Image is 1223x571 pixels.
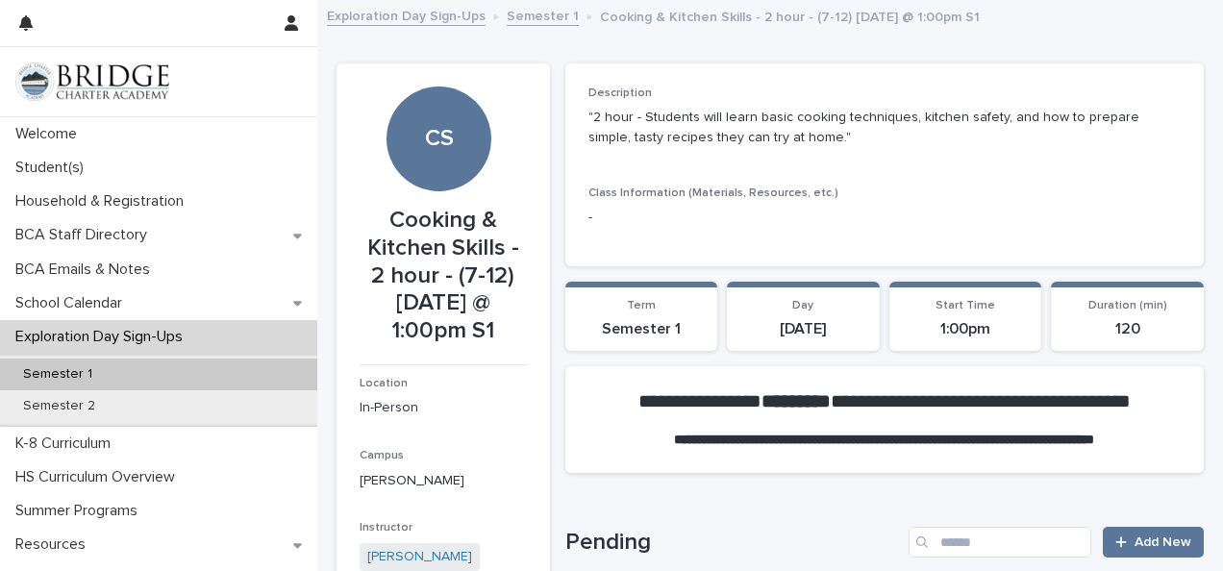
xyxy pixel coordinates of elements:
[8,535,101,554] p: Resources
[1088,300,1167,311] span: Duration (min)
[8,226,162,244] p: BCA Staff Directory
[588,208,1182,228] p: -
[8,328,198,346] p: Exploration Day Sign-Ups
[8,468,190,486] p: HS Curriculum Overview
[360,450,404,461] span: Campus
[360,207,527,345] p: Cooking & Kitchen Skills - 2 hour - (7-12) [DATE] @ 1:00pm S1
[8,366,108,383] p: Semester 1
[360,398,527,418] p: In-Person
[901,320,1031,338] p: 1:00pm
[8,125,92,143] p: Welcome
[327,4,486,26] a: Exploration Day Sign-Ups
[8,294,137,312] p: School Calendar
[8,159,99,177] p: Student(s)
[588,187,838,199] span: Class Information (Materials, Resources, etc.)
[565,529,901,557] h1: Pending
[1062,320,1192,338] p: 120
[387,20,491,153] div: CS
[8,502,153,520] p: Summer Programs
[507,4,579,26] a: Semester 1
[588,108,1182,148] p: "2 hour - Students will learn basic cooking techniques, kitchen safety, and how to prepare simple...
[909,527,1091,558] input: Search
[577,320,707,338] p: Semester 1
[792,300,813,311] span: Day
[15,62,169,101] img: V1C1m3IdTEidaUdm9Hs0
[8,434,126,453] p: K-8 Curriculum
[936,300,995,311] span: Start Time
[8,398,111,414] p: Semester 2
[588,87,652,99] span: Description
[367,547,472,567] a: [PERSON_NAME]
[360,378,408,389] span: Location
[738,320,868,338] p: [DATE]
[627,300,656,311] span: Term
[360,522,412,534] span: Instructor
[8,192,199,211] p: Household & Registration
[8,261,165,279] p: BCA Emails & Notes
[600,5,980,26] p: Cooking & Kitchen Skills - 2 hour - (7-12) [DATE] @ 1:00pm S1
[360,471,527,491] p: [PERSON_NAME]
[1103,527,1204,558] a: Add New
[1135,535,1191,549] span: Add New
